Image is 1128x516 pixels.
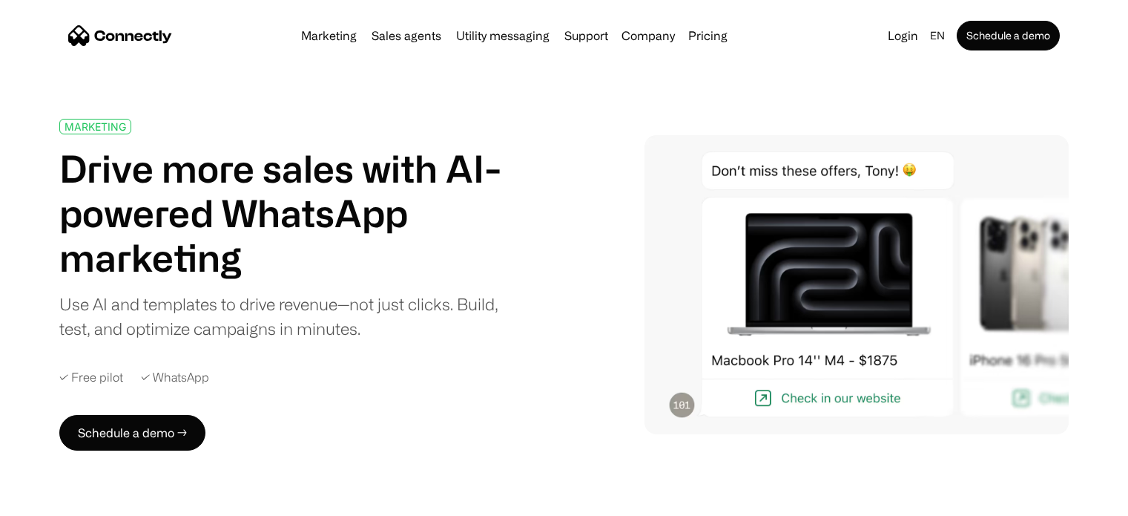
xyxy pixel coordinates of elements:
a: Schedule a demo → [59,415,205,451]
h1: Drive more sales with AI-powered WhatsApp marketing [59,146,518,280]
a: Marketing [295,30,363,42]
div: ✓ Free pilot [59,370,123,385]
a: home [68,25,172,47]
a: Support [558,30,614,42]
a: Login [882,25,924,46]
div: Company [621,25,675,46]
div: Company [617,25,679,46]
a: Sales agents [366,30,447,42]
a: Utility messaging [450,30,555,42]
div: Use AI and templates to drive revenue—not just clicks. Build, test, and optimize campaigns in min... [59,292,518,341]
a: Schedule a demo [957,21,1060,50]
div: en [930,25,945,46]
div: ✓ WhatsApp [141,370,209,385]
div: en [924,25,954,46]
aside: Language selected: English [15,489,89,511]
div: MARKETING [65,121,126,132]
ul: Language list [30,490,89,511]
a: Pricing [682,30,733,42]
